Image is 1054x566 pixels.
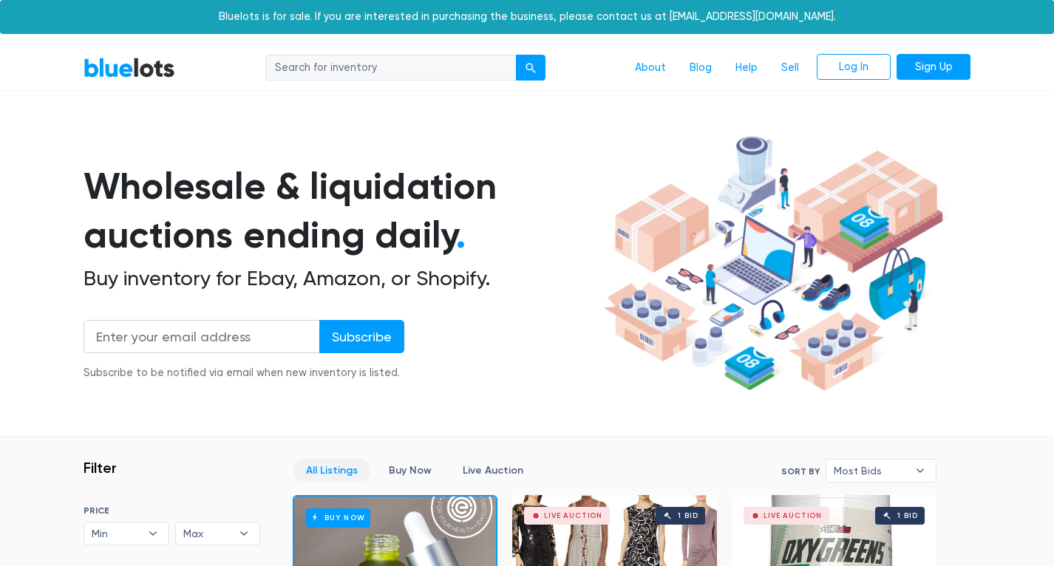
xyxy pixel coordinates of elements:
a: BlueLots [84,57,175,78]
h2: Buy inventory for Ebay, Amazon, or Shopify. [84,266,598,291]
h6: PRICE [84,505,260,516]
a: About [623,54,678,82]
div: Live Auction [544,512,602,519]
h1: Wholesale & liquidation auctions ending daily [84,162,598,260]
b: ▾ [905,460,936,482]
a: Log In [817,54,891,81]
a: Blog [678,54,724,82]
img: hero-ee84e7d0318cb26816c560f6b4441b76977f77a177738b4e94f68c95b2b83dbb.png [598,129,948,398]
input: Search for inventory [265,55,517,81]
span: Most Bids [834,460,908,482]
a: All Listings [293,459,370,482]
a: Buy Now [376,459,444,482]
div: 1 bid [897,512,917,519]
div: Subscribe to be notified via email when new inventory is listed. [84,365,404,381]
div: 1 bid [678,512,698,519]
a: Live Auction [450,459,536,482]
b: ▾ [228,522,259,545]
b: ▾ [137,522,169,545]
span: Max [183,522,232,545]
a: Help [724,54,769,82]
input: Enter your email address [84,320,320,353]
a: Sell [769,54,811,82]
span: Min [92,522,140,545]
label: Sort By [781,465,820,478]
a: Sign Up [897,54,970,81]
h6: Buy Now [306,508,370,527]
input: Subscribe [319,320,404,353]
h3: Filter [84,459,117,477]
div: Live Auction [764,512,822,519]
span: . [456,213,466,257]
